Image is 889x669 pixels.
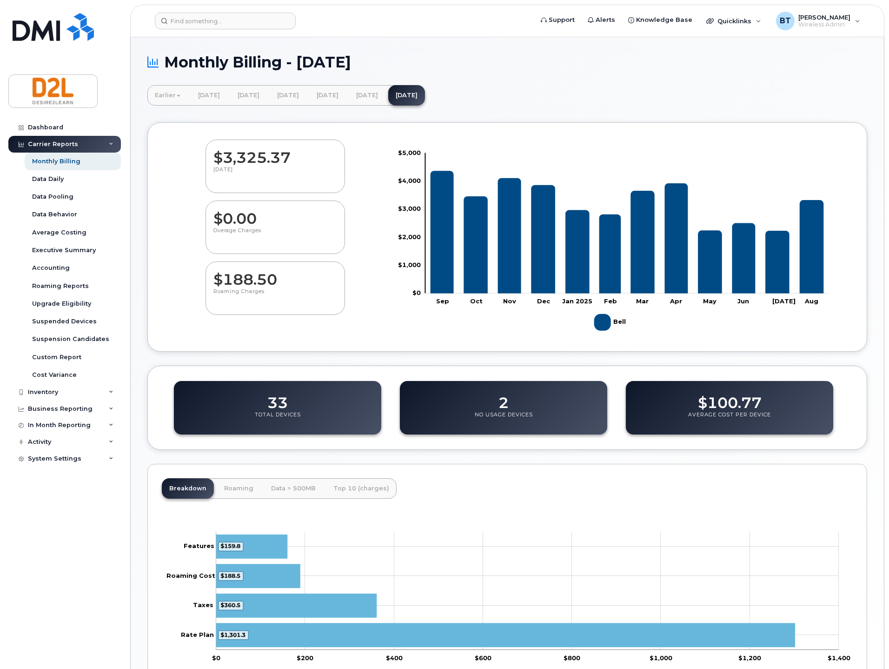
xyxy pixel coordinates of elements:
tspan: $1,301.3 [220,631,245,638]
g: Bell [430,171,823,294]
a: [DATE] [270,85,306,106]
tspan: Taxes [193,601,213,609]
tspan: $0 [212,654,220,661]
tspan: Roaming Cost [166,571,215,579]
tspan: $4,000 [398,177,421,184]
a: [DATE] [230,85,267,106]
a: Roaming [217,478,261,499]
tspan: Dec [537,297,551,305]
dd: 33 [267,385,288,411]
tspan: $1,000 [650,654,672,661]
a: [DATE] [309,85,346,106]
dd: $0.00 [213,201,337,227]
tspan: $400 [386,654,403,661]
g: Chart [398,148,829,334]
p: Roaming Charges [213,288,337,305]
tspan: $600 [475,654,491,661]
tspan: Nov [503,297,516,305]
g: Legend [594,310,628,334]
tspan: $2,000 [398,233,421,240]
h1: Monthly Billing - [DATE] [147,54,867,70]
tspan: $5,000 [398,148,421,156]
tspan: Oct [470,297,482,305]
tspan: May [703,297,717,305]
g: Chart [166,531,850,661]
tspan: $1,200 [738,654,761,661]
tspan: Sep [436,297,449,305]
tspan: $800 [564,654,580,661]
a: Breakdown [162,478,214,499]
p: Overage Charges [213,227,337,244]
tspan: $200 [297,654,313,661]
p: Average Cost Per Device [688,411,771,428]
p: [DATE] [213,166,337,183]
a: [DATE] [349,85,385,106]
tspan: Mar [636,297,649,305]
tspan: Jun [738,297,750,305]
tspan: $188.5 [220,572,240,579]
tspan: $1,400 [828,654,850,661]
a: Top 10 (charges) [326,478,397,499]
dd: $188.50 [213,262,337,288]
a: [DATE] [191,85,227,106]
dd: $3,325.37 [213,140,337,166]
tspan: Features [184,542,214,549]
a: Data > 500MB [264,478,323,499]
tspan: $360.5 [220,602,240,609]
tspan: Aug [804,297,818,305]
tspan: $159.8 [220,542,240,549]
tspan: $1,000 [398,261,421,268]
tspan: $3,000 [398,205,421,212]
g: Series [216,535,795,647]
tspan: Jan 2025 [562,297,592,305]
a: [DATE] [388,85,425,106]
tspan: $0 [412,289,421,296]
tspan: Rate Plan [181,630,214,638]
g: Bell [594,310,628,334]
dd: 2 [498,385,509,411]
p: Total Devices [255,411,301,428]
a: Earlier [147,85,188,106]
p: No Usage Devices [475,411,533,428]
tspan: [DATE] [773,297,796,305]
tspan: Feb [604,297,617,305]
tspan: Apr [670,297,682,305]
dd: $100.77 [698,385,762,411]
